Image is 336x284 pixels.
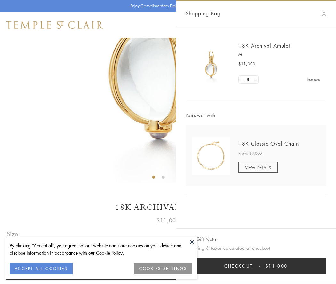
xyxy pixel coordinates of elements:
[156,216,180,225] span: $11,000
[238,51,320,58] p: M
[6,21,103,29] img: Temple St. Clair
[192,45,230,83] img: 18K Archival Amulet
[186,244,326,252] p: Shipping & taxes calculated at checkout
[130,3,203,9] p: Enjoy Complimentary Delivery & Returns
[245,164,271,170] span: VIEW DETAILS
[238,162,278,173] a: VIEW DETAILS
[6,229,20,239] span: Size:
[239,76,245,84] a: Set quantity to 0
[224,263,253,270] span: Checkout
[134,263,192,274] button: COOKIES SETTINGS
[186,112,326,119] span: Pairs well with
[322,11,326,16] button: Close Shopping Bag
[10,242,192,256] div: By clicking “Accept all”, you agree that our website can store cookies on your device and disclos...
[186,258,326,274] button: Checkout $11,000
[238,150,262,157] span: From: $9,000
[307,76,320,83] a: Remove
[265,263,288,270] span: $11,000
[238,42,290,49] a: 18K Archival Amulet
[238,140,299,147] a: 18K Classic Oval Chain
[6,202,330,213] h1: 18K Archival Amulet
[238,61,255,67] span: $11,000
[186,235,216,243] button: Add Gift Note
[252,76,258,84] a: Set quantity to 2
[192,137,230,175] img: N88865-OV18
[186,9,220,18] span: Shopping Bag
[10,263,73,274] button: ACCEPT ALL COOKIES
